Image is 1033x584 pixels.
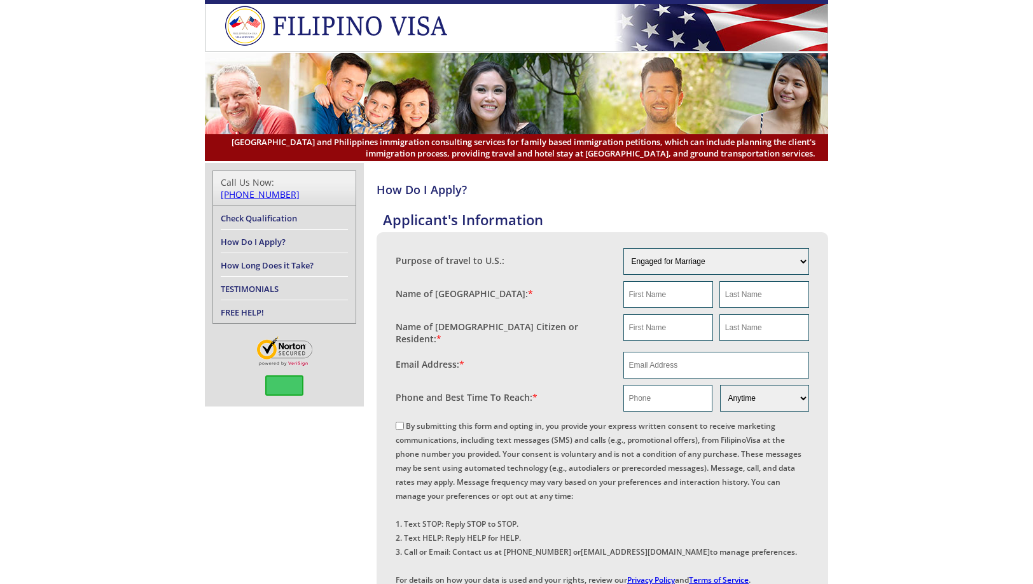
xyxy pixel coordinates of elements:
[396,288,533,300] label: Name of [GEOGRAPHIC_DATA]:
[221,236,286,247] a: How Do I Apply?
[396,321,611,345] label: Name of [DEMOGRAPHIC_DATA] Citizen or Resident:
[623,314,713,341] input: First Name
[720,385,809,412] select: Phone and Best Reach Time are required.
[221,188,300,200] a: [PHONE_NUMBER]
[719,314,809,341] input: Last Name
[623,281,713,308] input: First Name
[623,385,712,412] input: Phone
[383,210,828,229] h4: Applicant's Information
[396,422,404,430] input: By submitting this form and opting in, you provide your express written consent to receive market...
[396,254,504,267] label: Purpose of travel to U.S.:
[396,391,537,403] label: Phone and Best Time To Reach:
[221,212,297,224] a: Check Qualification
[396,358,464,370] label: Email Address:
[221,260,314,271] a: How Long Does it Take?
[221,283,279,295] a: TESTIMONIALS
[221,176,348,200] div: Call Us Now:
[377,182,828,197] h4: How Do I Apply?
[623,352,810,379] input: Email Address
[221,307,264,318] a: FREE HELP!
[218,136,815,159] span: [GEOGRAPHIC_DATA] and Philippines immigration consulting services for family based immigration pe...
[719,281,809,308] input: Last Name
